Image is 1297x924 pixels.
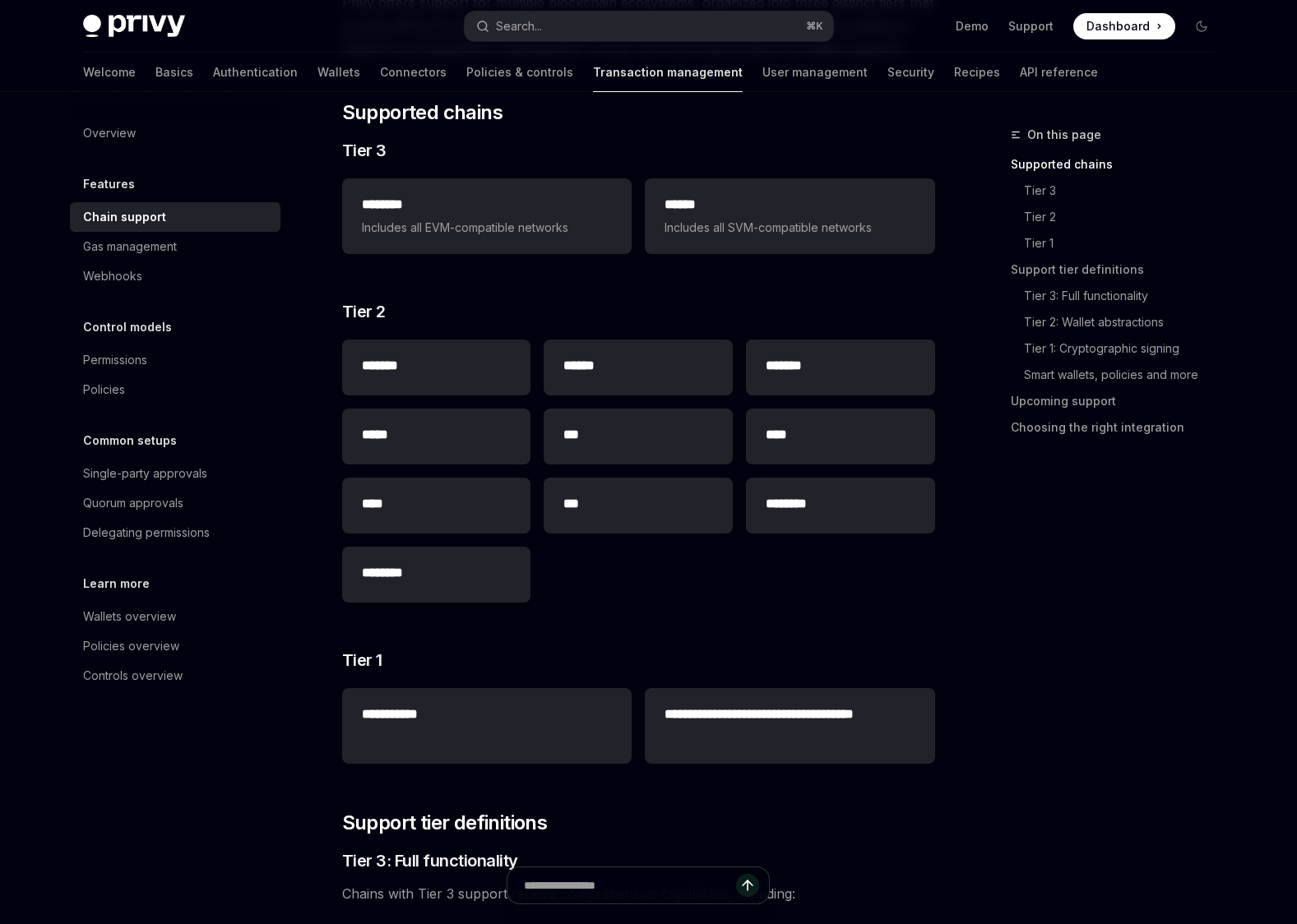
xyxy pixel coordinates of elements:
div: Policies [83,380,125,400]
span: Tier 2 [342,300,386,323]
button: Toggle dark mode [1188,13,1215,39]
a: Welcome [83,53,136,92]
a: Quorum approvals [70,488,280,518]
h5: Features [83,174,135,194]
span: ⌘ K [806,20,823,33]
a: Controls overview [70,661,280,691]
a: Tier 2 [1011,204,1228,230]
a: Transaction management [593,53,743,92]
h5: Learn more [83,574,150,594]
a: Connectors [380,53,447,92]
button: Send message [736,874,759,897]
a: **** *Includes all SVM-compatible networks [645,178,934,254]
a: **** ***Includes all EVM-compatible networks [342,178,632,254]
a: Upcoming support [1011,388,1228,414]
a: Gas management [70,232,280,261]
a: Wallets overview [70,602,280,631]
a: Tier 1: Cryptographic signing [1011,335,1228,362]
div: Chain support [83,207,166,227]
a: Demo [956,18,989,35]
h5: Common setups [83,431,177,450]
div: Overview [83,123,136,143]
a: Security [887,53,934,92]
div: Gas management [83,237,177,256]
div: Policies overview [83,636,179,656]
span: Support tier definitions [342,810,548,836]
a: Support [1008,18,1054,35]
a: Supported chains [1011,151,1228,178]
a: Webhooks [70,261,280,291]
a: Single-party approvals [70,459,280,488]
div: Delegating permissions [83,523,210,543]
span: Tier 3: Full functionality [342,849,518,872]
span: Dashboard [1086,18,1150,35]
div: Single-party approvals [83,464,207,483]
a: Tier 2: Wallet abstractions [1011,309,1228,335]
a: Tier 3 [1011,178,1228,204]
div: Permissions [83,350,147,370]
span: Tier 3 [342,139,387,162]
div: Wallets overview [83,607,176,626]
a: Smart wallets, policies and more [1011,362,1228,388]
span: Tier 1 [342,649,382,672]
img: dark logo [83,15,185,38]
a: Policies [70,375,280,404]
button: Open search [465,12,833,41]
span: Includes all SVM-compatible networks [665,218,915,238]
a: Tier 1 [1011,230,1228,256]
span: Includes all EVM-compatible networks [362,218,612,238]
a: Recipes [954,53,1000,92]
a: Basics [155,53,193,92]
a: Authentication [213,53,298,92]
a: Policies overview [70,631,280,661]
a: Dashboard [1073,13,1175,39]
div: Quorum approvals [83,493,183,513]
span: On this page [1027,125,1101,145]
input: Ask a question... [524,867,736,903]
a: User management [762,53,868,92]
a: API reference [1020,53,1098,92]
h5: Control models [83,317,172,337]
a: Support tier definitions [1011,256,1228,283]
a: Overview [70,118,280,148]
a: Choosing the right integration [1011,414,1228,441]
div: Search... [496,16,542,36]
a: Chain support [70,202,280,232]
a: Wallets [317,53,360,92]
a: Permissions [70,345,280,375]
a: Tier 3: Full functionality [1011,283,1228,309]
span: Supported chains [342,99,503,126]
a: Delegating permissions [70,518,280,547]
div: Webhooks [83,266,142,286]
div: Controls overview [83,666,183,686]
a: Policies & controls [466,53,573,92]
